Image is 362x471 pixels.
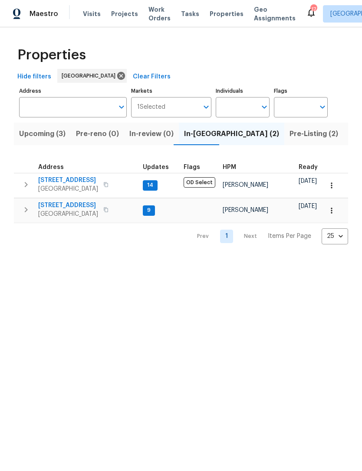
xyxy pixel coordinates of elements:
[210,10,244,18] span: Properties
[137,104,165,111] span: 1 Selected
[184,164,200,170] span: Flags
[30,10,58,18] span: Maestro
[144,207,154,214] span: 9
[143,164,169,170] span: Updates
[223,164,236,170] span: HPM
[216,88,270,94] label: Individuals
[83,10,101,18] span: Visits
[223,182,268,188] span: [PERSON_NAME]
[268,232,311,240] p: Items Per Page
[133,71,171,82] span: Clear Filters
[184,177,215,188] span: OD Select
[322,225,348,247] div: 25
[129,128,174,140] span: In-review (0)
[299,164,318,170] span: Ready
[38,185,98,193] span: [GEOGRAPHIC_DATA]
[274,88,328,94] label: Flags
[181,11,199,17] span: Tasks
[223,207,268,213] span: [PERSON_NAME]
[129,69,174,85] button: Clear Filters
[19,128,66,140] span: Upcoming (3)
[115,101,128,113] button: Open
[310,5,316,14] div: 17
[62,71,119,80] span: [GEOGRAPHIC_DATA]
[184,128,279,140] span: In-[GEOGRAPHIC_DATA] (2)
[38,176,98,185] span: [STREET_ADDRESS]
[76,128,119,140] span: Pre-reno (0)
[14,69,55,85] button: Hide filters
[148,5,171,23] span: Work Orders
[299,203,317,209] span: [DATE]
[220,230,233,243] a: Goto page 1
[38,164,64,170] span: Address
[258,101,270,113] button: Open
[200,101,212,113] button: Open
[57,69,127,83] div: [GEOGRAPHIC_DATA]
[290,128,338,140] span: Pre-Listing (2)
[19,88,127,94] label: Address
[38,210,98,218] span: [GEOGRAPHIC_DATA]
[254,5,296,23] span: Geo Assignments
[17,71,51,82] span: Hide filters
[38,201,98,210] span: [STREET_ADDRESS]
[17,51,86,59] span: Properties
[111,10,138,18] span: Projects
[189,228,348,244] nav: Pagination Navigation
[131,88,212,94] label: Markets
[316,101,329,113] button: Open
[299,178,317,184] span: [DATE]
[299,164,326,170] div: Earliest renovation start date (first business day after COE or Checkout)
[144,182,157,189] span: 14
